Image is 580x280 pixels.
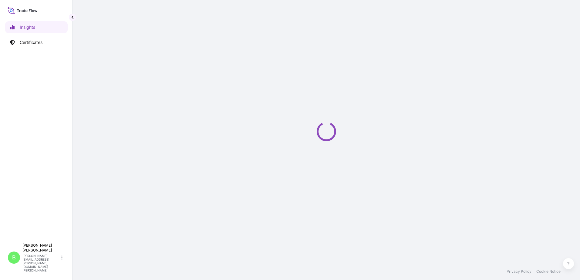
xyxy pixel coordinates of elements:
p: [PERSON_NAME][EMAIL_ADDRESS][PERSON_NAME][DOMAIN_NAME][PERSON_NAME] [22,254,60,272]
p: [PERSON_NAME] [PERSON_NAME] [22,243,60,253]
a: Privacy Policy [507,269,531,274]
p: Insights [20,24,35,30]
a: Insights [5,21,68,33]
p: Certificates [20,39,42,45]
a: Certificates [5,36,68,48]
span: B [12,255,16,261]
a: Cookie Notice [536,269,561,274]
